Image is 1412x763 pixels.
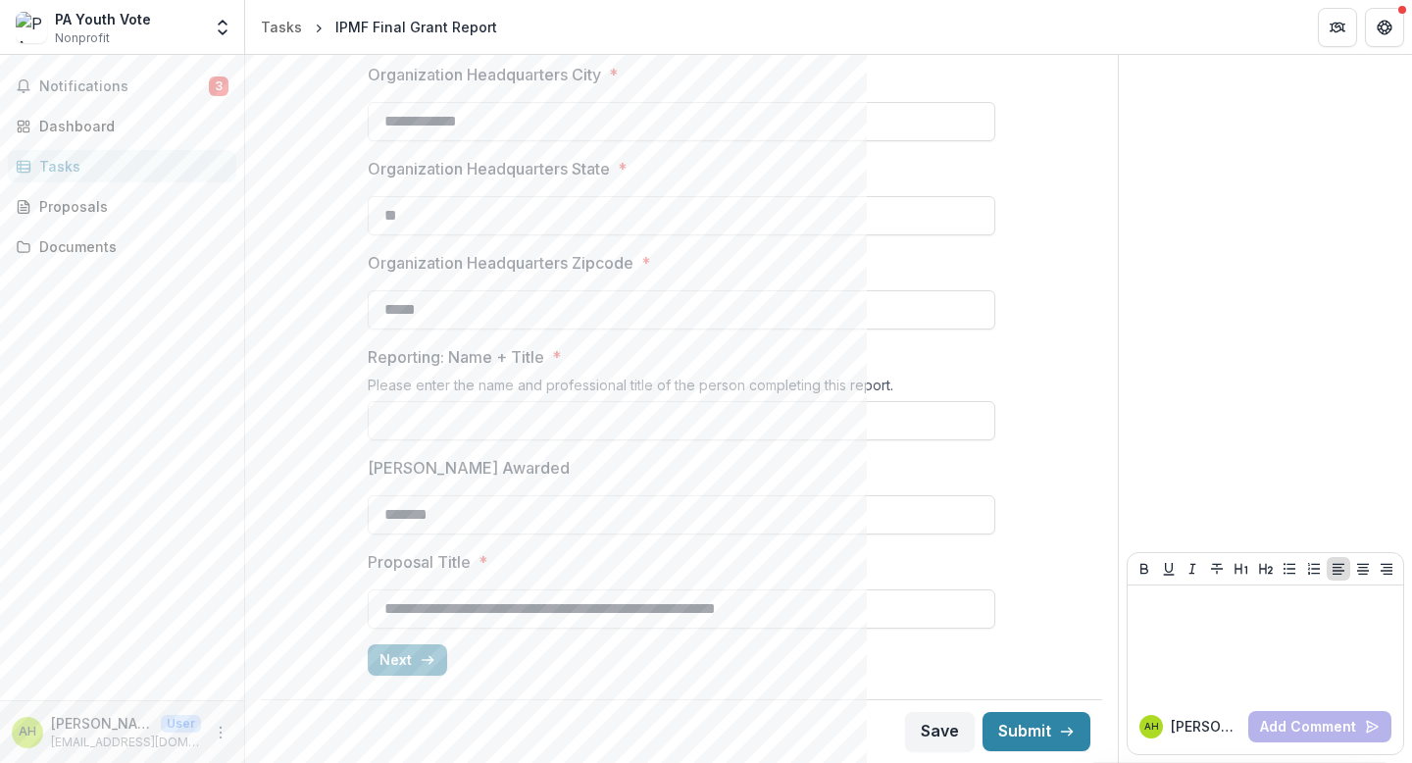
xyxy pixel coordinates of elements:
[209,76,228,96] span: 3
[51,713,153,734] p: [PERSON_NAME]
[1157,557,1181,581] button: Underline
[8,71,236,102] button: Notifications3
[51,734,201,751] p: [EMAIL_ADDRESS][DOMAIN_NAME]
[1375,557,1398,581] button: Align Right
[8,110,236,142] a: Dashboard
[1248,711,1391,742] button: Add Comment
[1351,557,1375,581] button: Align Center
[1171,716,1240,737] p: [PERSON_NAME]
[161,715,201,733] p: User
[1327,557,1350,581] button: Align Left
[1133,557,1156,581] button: Bold
[8,150,236,182] a: Tasks
[368,550,471,574] p: Proposal Title
[368,456,570,480] p: [PERSON_NAME] Awarded
[368,157,610,180] p: Organization Headquarters State
[55,9,151,29] div: PA Youth Vote
[39,78,209,95] span: Notifications
[39,236,221,257] div: Documents
[261,17,302,37] div: Tasks
[39,156,221,177] div: Tasks
[1302,557,1326,581] button: Ordered List
[253,13,310,41] a: Tasks
[1318,8,1357,47] button: Partners
[39,116,221,136] div: Dashboard
[368,644,447,676] button: Next
[253,13,505,41] nav: breadcrumb
[1365,8,1404,47] button: Get Help
[368,63,601,86] p: Organization Headquarters City
[19,726,36,738] div: Angelique Hinton
[1230,557,1253,581] button: Heading 1
[335,17,497,37] div: IPMF Final Grant Report
[983,712,1090,751] button: Submit
[8,190,236,223] a: Proposals
[1144,722,1159,732] div: Angelique Hinton
[368,251,633,275] p: Organization Headquarters Zipcode
[1205,557,1229,581] button: Strike
[368,377,995,401] div: Please enter the name and professional title of the person completing this report.
[905,712,975,751] button: Save
[1181,557,1204,581] button: Italicize
[209,721,232,744] button: More
[1254,557,1278,581] button: Heading 2
[55,29,110,47] span: Nonprofit
[209,8,236,47] button: Open entity switcher
[39,196,221,217] div: Proposals
[8,230,236,263] a: Documents
[1278,557,1301,581] button: Bullet List
[368,345,544,369] p: Reporting: Name + Title
[16,12,47,43] img: PA Youth Vote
